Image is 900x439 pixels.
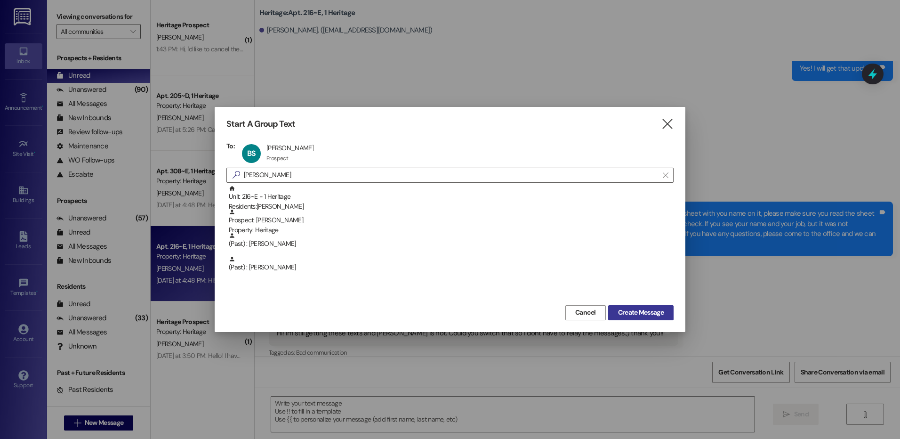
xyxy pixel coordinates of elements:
[226,209,674,232] div: Prospect: [PERSON_NAME]Property: Heritage
[266,144,313,152] div: [PERSON_NAME]
[247,148,256,158] span: BS
[575,308,596,317] span: Cancel
[266,154,288,162] div: Prospect
[618,308,664,317] span: Create Message
[229,232,674,249] div: (Past) : [PERSON_NAME]
[229,170,244,180] i: 
[229,256,674,272] div: (Past) : [PERSON_NAME]
[229,185,674,212] div: Unit: 216~E - 1 Heritage
[661,119,674,129] i: 
[229,225,674,235] div: Property: Heritage
[244,169,658,182] input: Search for any contact or apartment
[229,209,674,236] div: Prospect: [PERSON_NAME]
[226,119,295,130] h3: Start A Group Text
[608,305,674,320] button: Create Message
[229,202,674,211] div: Residents: [PERSON_NAME]
[565,305,606,320] button: Cancel
[658,168,673,182] button: Clear text
[226,185,674,209] div: Unit: 216~E - 1 HeritageResidents:[PERSON_NAME]
[663,171,668,179] i: 
[226,142,235,150] h3: To:
[226,256,674,279] div: (Past) : [PERSON_NAME]
[226,232,674,256] div: (Past) : [PERSON_NAME]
